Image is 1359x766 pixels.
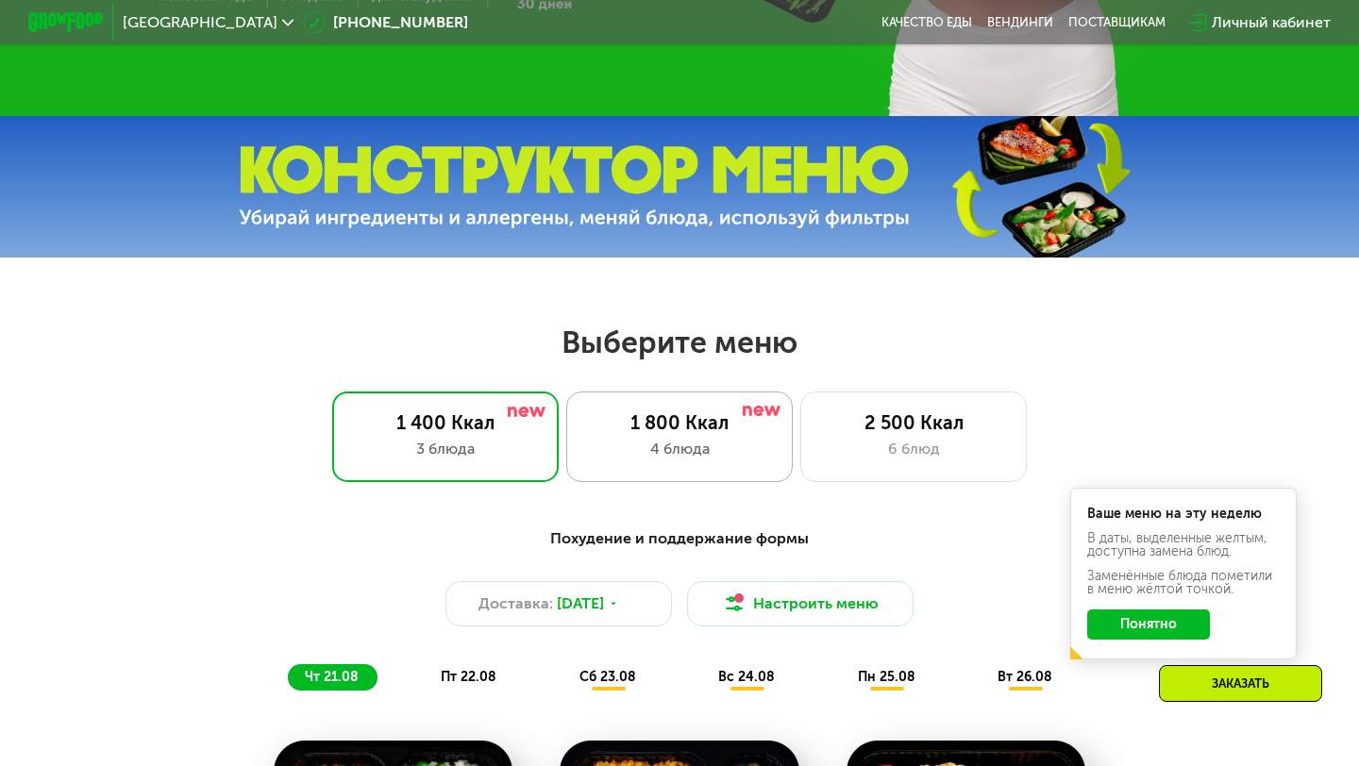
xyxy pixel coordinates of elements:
[687,581,914,626] button: Настроить меню
[478,592,553,615] span: Доставка:
[305,669,359,685] span: чт 21.08
[1087,570,1280,596] div: Заменённые блюда пометили в меню жёлтой точкой.
[303,11,468,34] a: [PHONE_NUMBER]
[121,527,1238,551] div: Похудение и поддержание формы
[60,324,1299,361] h2: Выберите меню
[858,669,915,685] span: пн 25.08
[1087,508,1280,521] div: Ваше меню на эту неделю
[1087,532,1280,558] div: В даты, выделенные желтым, доступна замена блюд.
[1159,665,1322,702] div: Заказать
[352,411,539,434] div: 1 400 Ккал
[1212,11,1331,34] div: Личный кабинет
[579,669,636,685] span: сб 23.08
[1087,609,1210,640] button: Понятно
[557,592,604,615] span: [DATE]
[441,669,496,685] span: пт 22.08
[998,669,1052,685] span: вт 26.08
[352,438,539,460] div: 3 блюда
[586,411,773,434] div: 1 800 Ккал
[718,669,775,685] span: вс 24.08
[820,411,1007,434] div: 2 500 Ккал
[586,438,773,460] div: 4 блюда
[881,15,972,30] a: Качество еды
[123,15,277,30] span: [GEOGRAPHIC_DATA]
[987,15,1053,30] a: Вендинги
[820,438,1007,460] div: 6 блюд
[1068,15,1166,30] div: поставщикам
